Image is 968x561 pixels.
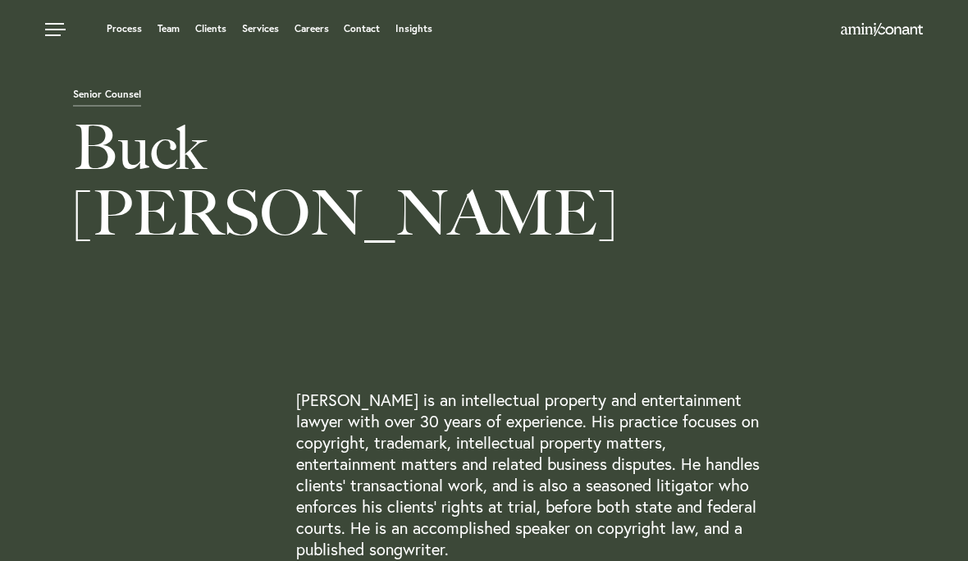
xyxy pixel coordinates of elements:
span: Senior Counsel [73,89,141,107]
a: Clients [195,24,226,34]
a: Insights [395,24,432,34]
a: Services [242,24,279,34]
a: Careers [295,24,329,34]
a: Home [841,24,923,37]
p: [PERSON_NAME] is an intellectual property and entertainment lawyer with over 30 years of experien... [296,390,769,560]
a: Process [107,24,142,34]
img: Amini & Conant [841,23,923,36]
a: Contact [344,24,380,34]
a: Team [158,24,180,34]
